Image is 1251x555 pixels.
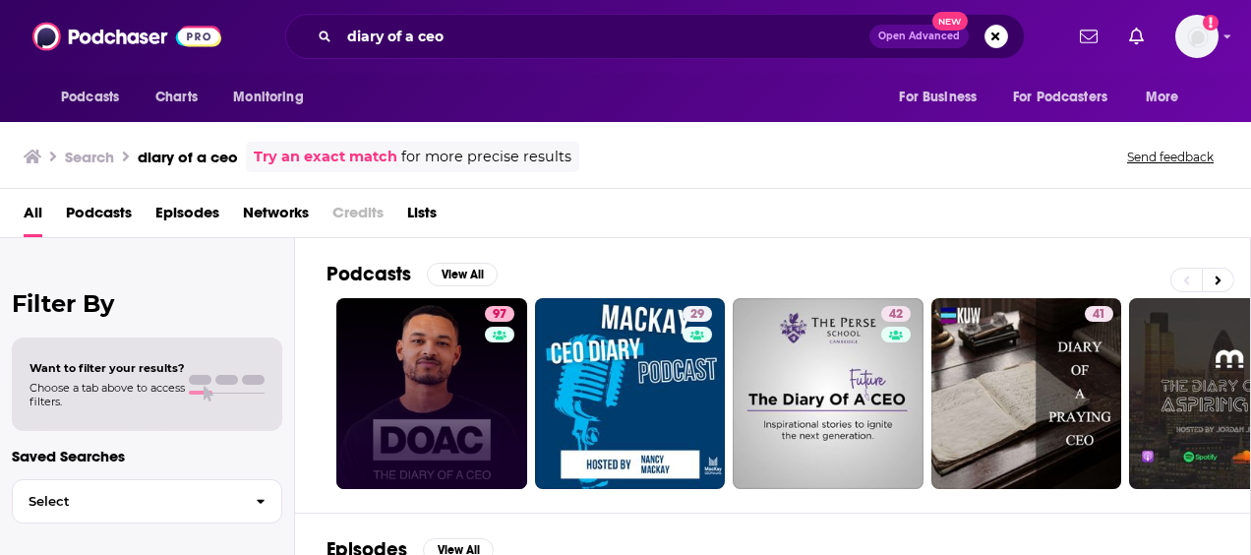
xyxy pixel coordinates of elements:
[1203,15,1219,31] svg: Add a profile image
[65,148,114,166] h3: Search
[1175,15,1219,58] span: Logged in as molly.burgoyne
[13,495,240,508] span: Select
[12,479,282,524] button: Select
[47,79,145,116] button: open menu
[339,21,869,52] input: Search podcasts, credits, & more...
[66,197,132,237] a: Podcasts
[885,79,1001,116] button: open menu
[155,197,219,237] a: Episodes
[155,84,198,111] span: Charts
[1093,305,1105,325] span: 41
[881,306,911,322] a: 42
[1175,15,1219,58] button: Show profile menu
[285,14,1025,59] div: Search podcasts, credits, & more...
[1072,20,1105,53] a: Show notifications dropdown
[1175,15,1219,58] img: User Profile
[1085,306,1113,322] a: 41
[12,289,282,318] h2: Filter By
[219,79,328,116] button: open menu
[889,305,903,325] span: 42
[427,263,498,286] button: View All
[243,197,309,237] a: Networks
[485,306,514,322] a: 97
[1121,20,1152,53] a: Show notifications dropdown
[327,262,411,286] h2: Podcasts
[30,381,185,408] span: Choose a tab above to access filters.
[932,12,968,31] span: New
[407,197,437,237] a: Lists
[733,298,923,489] a: 42
[327,262,498,286] a: PodcastsView All
[931,298,1122,489] a: 41
[683,306,712,322] a: 29
[878,31,960,41] span: Open Advanced
[24,197,42,237] a: All
[869,25,969,48] button: Open AdvancedNew
[493,305,506,325] span: 97
[1121,149,1220,165] button: Send feedback
[1132,79,1204,116] button: open menu
[401,146,571,168] span: for more precise results
[1000,79,1136,116] button: open menu
[233,84,303,111] span: Monitoring
[61,84,119,111] span: Podcasts
[32,18,221,55] img: Podchaser - Follow, Share and Rate Podcasts
[899,84,977,111] span: For Business
[332,197,384,237] span: Credits
[143,79,209,116] a: Charts
[1146,84,1179,111] span: More
[336,298,527,489] a: 97
[1013,84,1107,111] span: For Podcasters
[535,298,726,489] a: 29
[690,305,704,325] span: 29
[138,148,238,166] h3: diary of a ceo
[12,447,282,465] p: Saved Searches
[30,361,185,375] span: Want to filter your results?
[254,146,397,168] a: Try an exact match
